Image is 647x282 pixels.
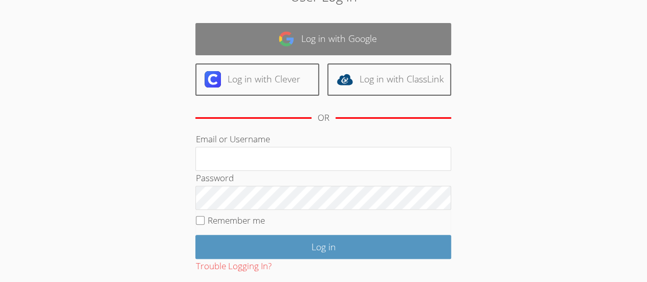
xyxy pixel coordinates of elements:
div: OR [318,111,329,125]
img: clever-logo-6eab21bc6e7a338710f1a6ff85c0baf02591cd810cc4098c63d3a4b26e2feb20.svg [205,71,221,88]
a: Log in with ClassLink [327,63,451,96]
img: google-logo-50288ca7cdecda66e5e0955fdab243c47b7ad437acaf1139b6f446037453330a.svg [278,31,295,47]
label: Password [195,172,233,184]
input: Log in [195,235,451,259]
img: classlink-logo-d6bb404cc1216ec64c9a2012d9dc4662098be43eaf13dc465df04b49fa7ab582.svg [337,71,353,88]
label: Remember me [208,214,265,226]
a: Log in with Google [195,23,451,55]
button: Trouble Logging In? [195,259,271,274]
label: Email or Username [195,133,270,145]
a: Log in with Clever [195,63,319,96]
